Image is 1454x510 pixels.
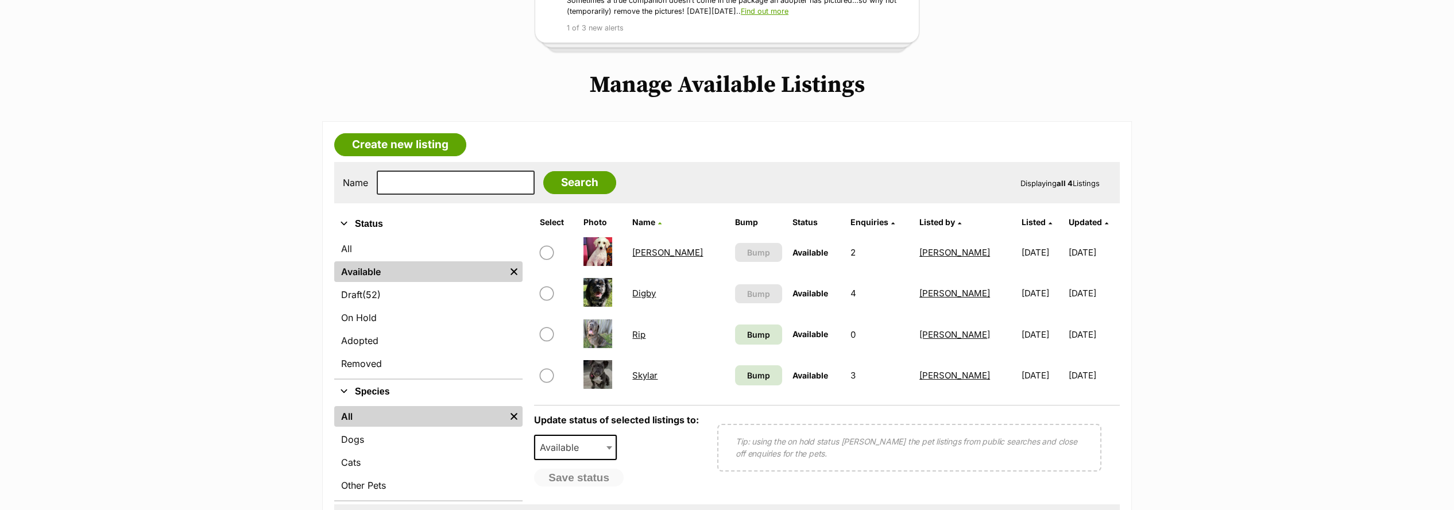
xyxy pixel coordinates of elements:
a: Create new listing [334,133,466,156]
a: Updated [1069,217,1108,227]
button: Status [334,217,523,231]
a: [PERSON_NAME] [919,329,990,340]
span: Listed by [919,217,955,227]
td: [DATE] [1069,233,1119,272]
label: Update status of selected listings to: [534,414,699,426]
a: Cats [334,452,523,473]
a: Enquiries [850,217,895,227]
a: Draft [334,284,523,305]
a: [PERSON_NAME] [919,288,990,299]
th: Select [535,213,577,231]
th: Status [788,213,845,231]
th: Photo [579,213,627,231]
a: Removed [334,353,523,374]
span: Listed [1022,217,1046,227]
a: Bump [735,365,783,385]
a: Adopted [334,330,523,351]
div: Status [334,236,523,378]
td: [DATE] [1017,233,1067,272]
td: 0 [846,315,914,354]
td: [DATE] [1069,273,1119,313]
button: Bump [735,284,783,303]
button: Save status [534,469,624,487]
td: [DATE] [1017,273,1067,313]
td: 4 [846,273,914,313]
span: Bump [747,369,770,381]
a: Listed by [919,217,961,227]
span: Bump [747,246,770,258]
td: [DATE] [1069,315,1119,354]
div: Species [334,404,523,500]
span: Displaying Listings [1020,179,1100,188]
a: Available [334,261,505,282]
a: Name [632,217,662,227]
a: Rip [632,329,645,340]
a: Remove filter [505,406,523,427]
span: Available [535,439,590,455]
a: [PERSON_NAME] [919,370,990,381]
a: Remove filter [505,261,523,282]
p: 1 of 3 new alerts [567,23,910,34]
span: Name [632,217,655,227]
td: [DATE] [1017,356,1067,395]
span: translation missing: en.admin.listings.index.attributes.enquiries [850,217,888,227]
a: All [334,406,505,427]
input: Search [543,171,616,194]
span: Updated [1069,217,1102,227]
td: [DATE] [1069,356,1119,395]
a: Digby [632,288,656,299]
span: Available [534,435,617,460]
span: Available [792,370,828,380]
a: Skylar [632,370,658,381]
th: Bump [730,213,787,231]
label: Name [343,177,368,188]
td: 3 [846,356,914,395]
a: On Hold [334,307,523,328]
a: Bump [735,324,783,345]
span: Bump [747,329,770,341]
a: Listed [1022,217,1052,227]
a: Dogs [334,429,523,450]
td: [DATE] [1017,315,1067,354]
a: [PERSON_NAME] [632,247,703,258]
span: Available [792,288,828,298]
span: Available [792,329,828,339]
p: Tip: using the on hold status [PERSON_NAME] the pet listings from public searches and close off e... [736,435,1083,459]
a: [PERSON_NAME] [919,247,990,258]
span: Bump [747,288,770,300]
a: All [334,238,523,259]
span: (52) [362,288,381,302]
span: Available [792,248,828,257]
a: Find out more [741,7,788,16]
button: Species [334,384,523,399]
a: Other Pets [334,475,523,496]
strong: all 4 [1057,179,1073,188]
button: Bump [735,243,783,262]
td: 2 [846,233,914,272]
